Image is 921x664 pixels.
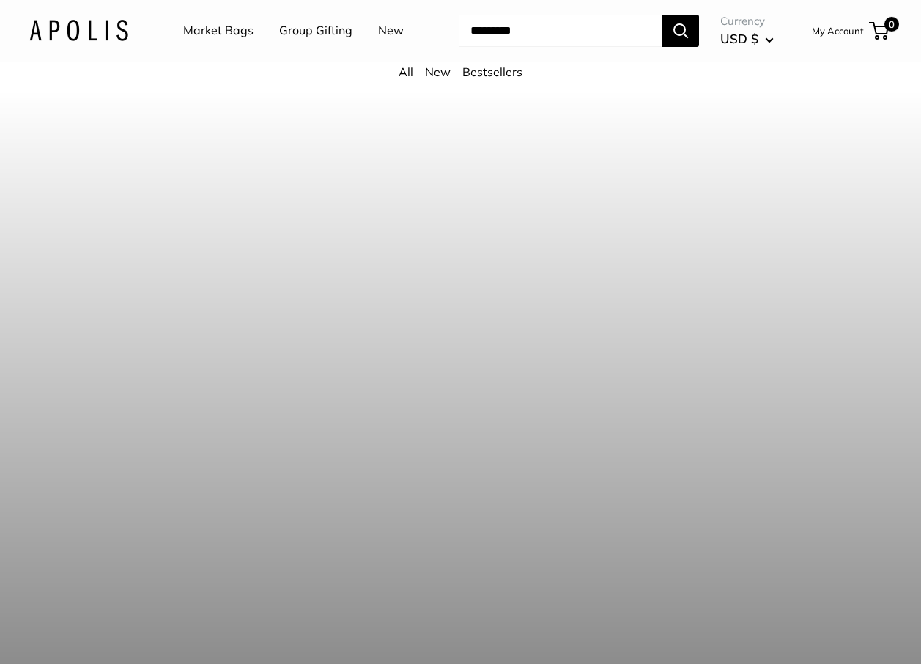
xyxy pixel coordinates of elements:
[399,64,413,79] a: All
[870,22,889,40] a: 0
[720,27,774,51] button: USD $
[425,64,451,79] a: New
[720,11,774,32] span: Currency
[378,20,404,42] a: New
[720,31,758,46] span: USD $
[662,15,699,47] button: Search
[29,20,128,41] img: Apolis
[279,20,352,42] a: Group Gifting
[462,64,522,79] a: Bestsellers
[884,17,899,32] span: 0
[459,15,662,47] input: Search...
[183,20,254,42] a: Market Bags
[812,22,864,40] a: My Account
